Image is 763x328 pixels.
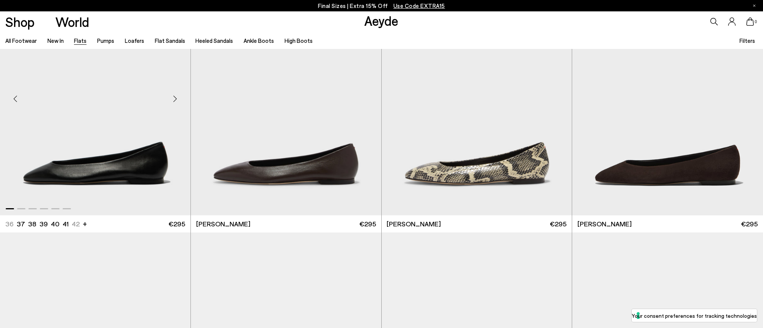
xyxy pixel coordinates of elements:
[47,37,64,44] a: New In
[739,37,755,44] span: Filters
[244,37,274,44] a: Ankle Boots
[632,309,757,322] button: Your consent preferences for tracking technologies
[39,219,48,229] li: 39
[83,218,87,229] li: +
[51,219,60,229] li: 40
[196,219,250,229] span: [PERSON_NAME]
[195,37,233,44] a: Heeled Sandals
[28,219,36,229] li: 38
[5,15,35,28] a: Shop
[318,1,445,11] p: Final Sizes | Extra 15% Off
[55,15,89,28] a: World
[572,215,763,232] a: [PERSON_NAME] €295
[364,13,398,28] a: Aeyde
[17,219,25,229] li: 37
[125,37,144,44] a: Loafers
[4,87,27,110] div: Previous slide
[155,37,185,44] a: Flat Sandals
[746,17,754,26] a: 0
[387,219,441,229] span: [PERSON_NAME]
[168,219,185,229] span: €295
[754,20,758,24] span: 0
[164,87,187,110] div: Next slide
[577,219,632,229] span: [PERSON_NAME]
[741,219,758,229] span: €295
[393,2,445,9] span: Navigate to /collections/ss25-final-sizes
[285,37,313,44] a: High Boots
[5,37,37,44] a: All Footwear
[5,219,77,229] ul: variant
[382,215,572,232] a: [PERSON_NAME] €295
[359,219,376,229] span: €295
[97,37,114,44] a: Pumps
[74,37,87,44] a: Flats
[63,219,69,229] li: 41
[550,219,566,229] span: €295
[191,215,381,232] a: [PERSON_NAME] €295
[632,312,757,320] label: Your consent preferences for tracking technologies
